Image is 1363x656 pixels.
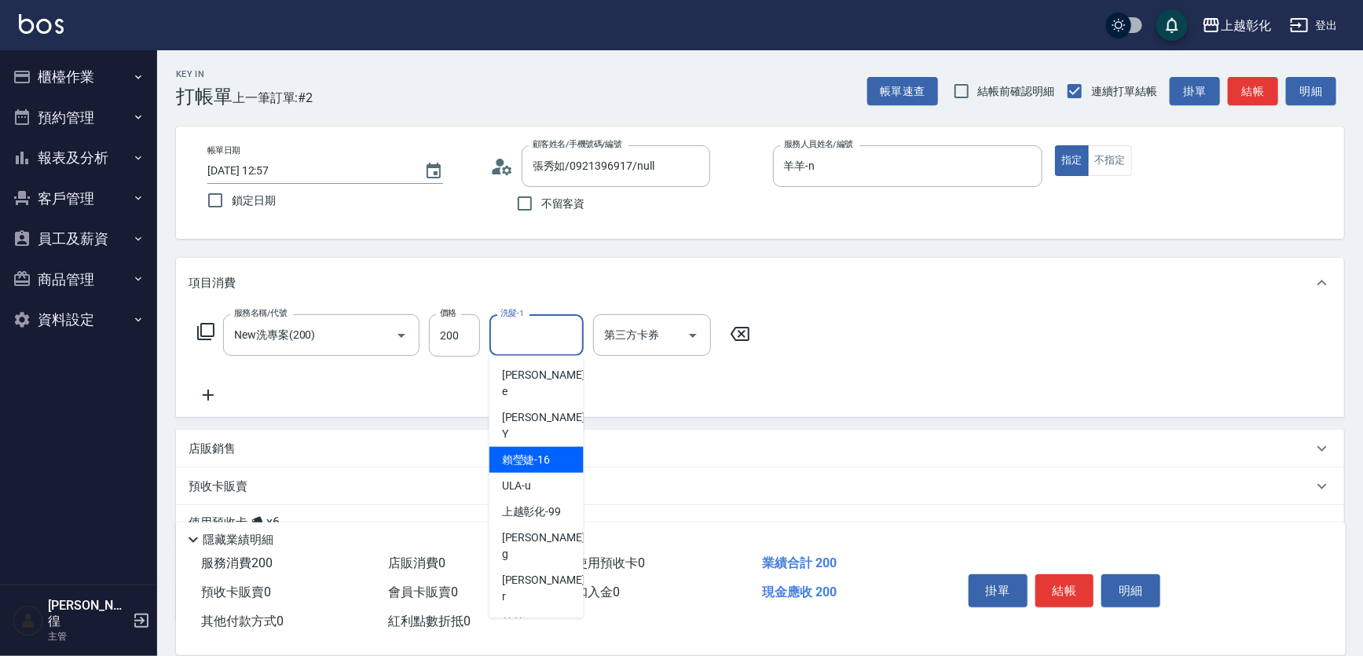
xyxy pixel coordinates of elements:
[207,145,240,156] label: 帳單日期
[19,14,64,34] img: Logo
[48,629,128,643] p: 主管
[1284,11,1344,40] button: 登出
[189,515,247,538] p: 使用預收卡
[1035,574,1094,607] button: 結帳
[201,614,284,629] span: 其他付款方式 0
[201,555,273,570] span: 服務消費 200
[176,505,1344,548] div: 使用預收卡x6
[388,614,471,629] span: 紅利點數折抵 0
[201,585,271,599] span: 預收卡販賣 0
[1228,77,1278,106] button: 結帳
[6,57,151,97] button: 櫃檯作業
[502,409,588,442] span: [PERSON_NAME] -Y
[233,88,313,108] span: 上一筆訂單:#2
[440,307,456,319] label: 價格
[969,574,1028,607] button: 掛單
[415,152,453,190] button: Choose date, selected date is 2025-09-26
[1196,9,1277,42] button: 上越彰化
[1221,16,1271,35] div: 上越彰化
[575,585,620,599] span: 扣入金 0
[1156,9,1188,41] button: save
[502,530,588,563] span: [PERSON_NAME] -g
[176,86,233,108] h3: 打帳單
[1088,145,1132,176] button: 不指定
[1170,77,1220,106] button: 掛單
[176,467,1344,505] div: 預收卡販賣
[533,138,622,150] label: 顧客姓名/手機號碼/編號
[232,192,276,209] span: 鎖定日期
[867,77,938,106] button: 帳單速查
[502,478,532,494] span: ULA -u
[541,196,585,212] span: 不留客資
[189,478,247,495] p: 預收卡販賣
[502,452,551,468] span: 賴瑩婕 -16
[500,307,524,319] label: 洗髮-1
[6,178,151,219] button: 客戶管理
[207,158,409,184] input: YYYY/MM/DD hh:mm
[48,598,128,629] h5: [PERSON_NAME]徨
[13,605,44,636] img: Person
[189,275,236,291] p: 項目消費
[762,585,837,599] span: 現金應收 200
[189,441,236,457] p: 店販銷售
[502,572,588,605] span: [PERSON_NAME] -r
[234,307,287,319] label: 服務名稱/代號
[6,97,151,138] button: 預約管理
[1055,145,1089,176] button: 指定
[502,614,533,631] span: 羊羊 -n
[266,515,280,538] span: x6
[784,138,853,150] label: 服務人員姓名/編號
[1091,83,1157,100] span: 連續打單結帳
[388,555,445,570] span: 店販消費 0
[978,83,1055,100] span: 結帳前確認明細
[6,299,151,340] button: 資料設定
[176,69,233,79] h2: Key In
[176,430,1344,467] div: 店販銷售
[680,323,705,348] button: Open
[388,585,458,599] span: 會員卡販賣 0
[575,555,645,570] span: 使用預收卡 0
[176,258,1344,308] div: 項目消費
[6,218,151,259] button: 員工及薪資
[203,532,273,548] p: 隱藏業績明細
[6,259,151,300] button: 商品管理
[502,367,588,400] span: [PERSON_NAME] -e
[502,504,562,520] span: 上越彰化 -99
[762,555,837,570] span: 業績合計 200
[389,323,414,348] button: Open
[1101,574,1160,607] button: 明細
[6,137,151,178] button: 報表及分析
[1286,77,1336,106] button: 明細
